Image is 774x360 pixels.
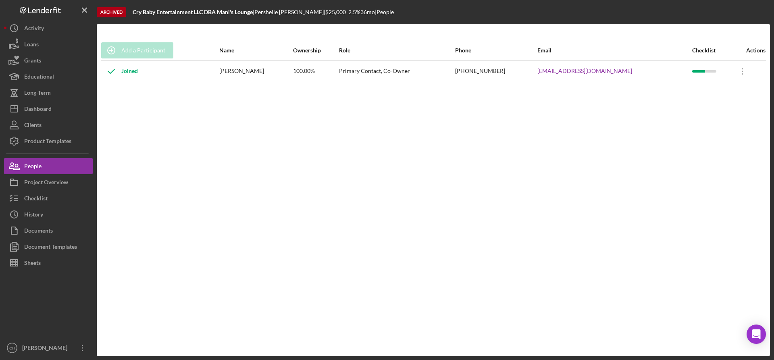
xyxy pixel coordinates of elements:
div: 36 mo [360,9,375,15]
div: Sheets [24,255,41,273]
div: Pershelle [PERSON_NAME] | [254,9,325,15]
div: Email [537,47,691,54]
div: [PERSON_NAME] [219,61,292,81]
div: Archived [97,7,126,17]
button: CH[PERSON_NAME] [4,340,93,356]
div: | People [375,9,394,15]
div: 2.5 % [348,9,360,15]
div: [PHONE_NUMBER] [455,61,537,81]
text: CH [9,346,15,350]
div: Checklist [24,190,48,208]
button: Educational [4,69,93,85]
div: Name [219,47,292,54]
button: Checklist [4,190,93,206]
div: Primary Contact, Co-Owner [339,61,454,81]
div: Role [339,47,454,54]
div: Product Templates [24,133,71,151]
button: Loans [4,36,93,52]
div: Phone [455,47,537,54]
div: Grants [24,52,41,71]
div: Loans [24,36,39,54]
div: $25,000 [325,9,348,15]
div: [PERSON_NAME] [20,340,73,358]
div: History [24,206,43,225]
div: Add a Participant [121,42,165,58]
button: Long-Term [4,85,93,101]
button: Grants [4,52,93,69]
div: Activity [24,20,44,38]
div: Documents [24,223,53,241]
button: People [4,158,93,174]
div: People [24,158,42,176]
button: Sheets [4,255,93,271]
button: Project Overview [4,174,93,190]
a: [EMAIL_ADDRESS][DOMAIN_NAME] [537,68,632,74]
b: Cry Baby Entertainment LLC DBA Mani's Lounge [133,8,253,15]
div: Clients [24,117,42,135]
div: Document Templates [24,239,77,257]
button: Add a Participant [101,42,173,58]
div: Dashboard [24,101,52,119]
div: 100.00% [293,61,339,81]
button: Product Templates [4,133,93,149]
div: Actions [732,47,766,54]
div: Long-Term [24,85,51,103]
div: | [133,9,254,15]
button: Activity [4,20,93,36]
button: Clients [4,117,93,133]
button: Dashboard [4,101,93,117]
div: Joined [101,61,138,81]
button: Document Templates [4,239,93,255]
div: Project Overview [24,174,68,192]
button: History [4,206,93,223]
div: Open Intercom Messenger [747,325,766,344]
button: Documents [4,223,93,239]
div: Educational [24,69,54,87]
div: Ownership [293,47,339,54]
div: Checklist [692,47,732,54]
